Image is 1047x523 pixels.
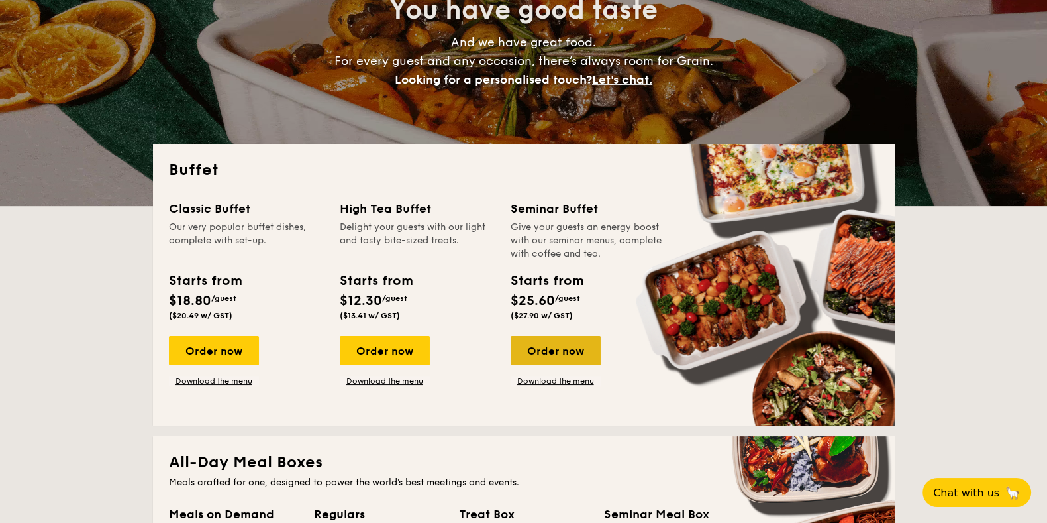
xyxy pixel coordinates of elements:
a: Download the menu [340,376,430,386]
div: Order now [169,336,259,365]
span: /guest [555,294,580,303]
div: High Tea Buffet [340,200,495,218]
div: Meals crafted for one, designed to power the world's best meetings and events. [169,476,879,489]
span: And we have great food. For every guest and any occasion, there’s always room for Grain. [334,35,713,87]
span: $25.60 [511,293,555,309]
span: ($13.41 w/ GST) [340,311,400,320]
div: Delight your guests with our light and tasty bite-sized treats. [340,221,495,261]
div: Starts from [511,271,583,291]
div: Order now [340,336,430,365]
h2: Buffet [169,160,879,181]
span: ($20.49 w/ GST) [169,311,232,320]
span: 🦙 [1005,485,1021,500]
div: Starts from [169,271,241,291]
a: Download the menu [511,376,601,386]
div: Give your guests an energy boost with our seminar menus, complete with coffee and tea. [511,221,666,261]
span: /guest [211,294,236,303]
span: $12.30 [340,293,382,309]
span: Let's chat. [592,72,652,87]
a: Download the menu [169,376,259,386]
span: /guest [382,294,407,303]
div: Order now [511,336,601,365]
div: Our very popular buffet dishes, complete with set-up. [169,221,324,261]
div: Starts from [340,271,412,291]
span: ($27.90 w/ GST) [511,311,573,320]
h2: All-Day Meal Boxes [169,452,879,473]
span: $18.80 [169,293,211,309]
div: Seminar Buffet [511,200,666,218]
div: Classic Buffet [169,200,324,218]
span: Chat with us [933,487,999,499]
span: Looking for a personalised touch? [395,72,592,87]
button: Chat with us🦙 [922,478,1031,507]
